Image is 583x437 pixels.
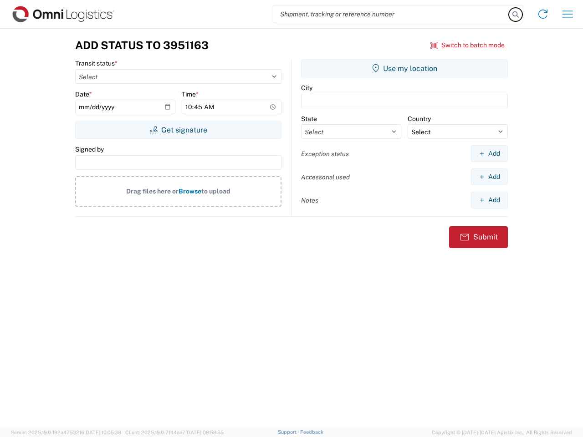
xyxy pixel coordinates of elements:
[449,226,508,248] button: Submit
[201,188,230,195] span: to upload
[185,430,224,435] span: [DATE] 09:58:55
[301,196,318,204] label: Notes
[126,188,179,195] span: Drag files here or
[471,145,508,162] button: Add
[408,115,431,123] label: Country
[179,188,201,195] span: Browse
[471,192,508,208] button: Add
[432,428,572,437] span: Copyright © [DATE]-[DATE] Agistix Inc., All Rights Reserved
[75,90,92,98] label: Date
[301,84,312,92] label: City
[84,430,121,435] span: [DATE] 10:05:38
[300,429,323,435] a: Feedback
[11,430,121,435] span: Server: 2025.19.0-192a4753216
[75,39,209,52] h3: Add Status to 3951163
[301,150,349,158] label: Exception status
[75,121,281,139] button: Get signature
[75,59,118,67] label: Transit status
[125,430,224,435] span: Client: 2025.19.0-7f44ea7
[471,168,508,185] button: Add
[273,5,509,23] input: Shipment, tracking or reference number
[301,173,350,181] label: Accessorial used
[278,429,301,435] a: Support
[301,115,317,123] label: State
[430,38,505,53] button: Switch to batch mode
[75,145,104,153] label: Signed by
[182,90,199,98] label: Time
[301,59,508,77] button: Use my location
